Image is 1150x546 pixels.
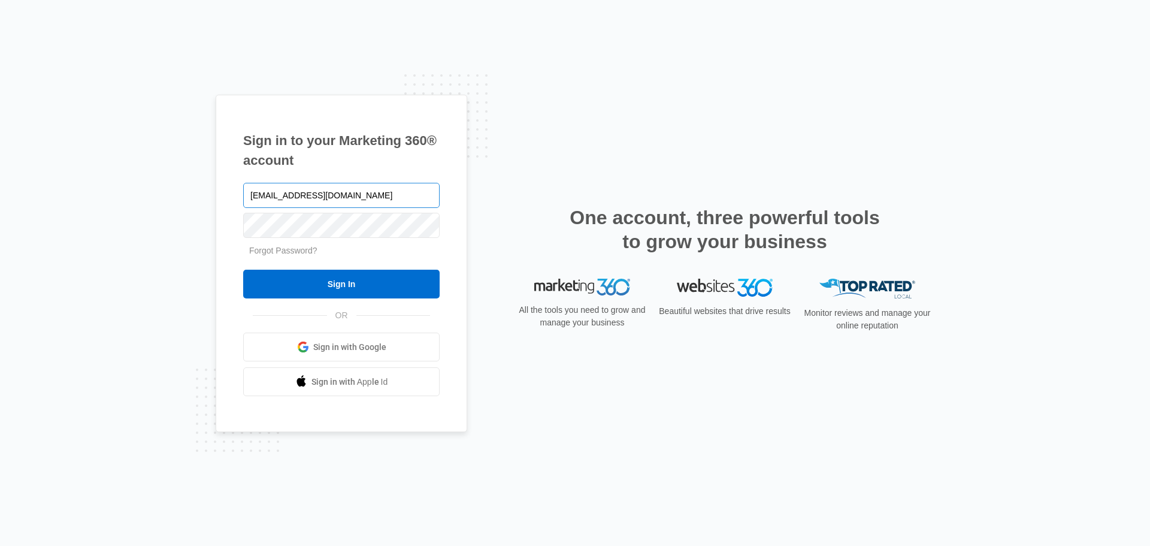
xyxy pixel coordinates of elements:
img: Marketing 360 [534,279,630,295]
p: All the tools you need to grow and manage your business [515,304,649,329]
h2: One account, three powerful tools to grow your business [566,206,883,254]
img: Top Rated Local [819,279,915,298]
a: Sign in with Google [243,333,440,361]
span: Sign in with Apple Id [311,376,388,388]
a: Sign in with Apple Id [243,367,440,396]
img: Websites 360 [677,279,773,296]
span: OR [327,309,356,322]
h1: Sign in to your Marketing 360® account [243,131,440,170]
input: Email [243,183,440,208]
p: Monitor reviews and manage your online reputation [800,307,934,332]
span: Sign in with Google [313,341,386,354]
a: Forgot Password? [249,246,317,255]
p: Beautiful websites that drive results [658,305,792,318]
input: Sign In [243,270,440,298]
